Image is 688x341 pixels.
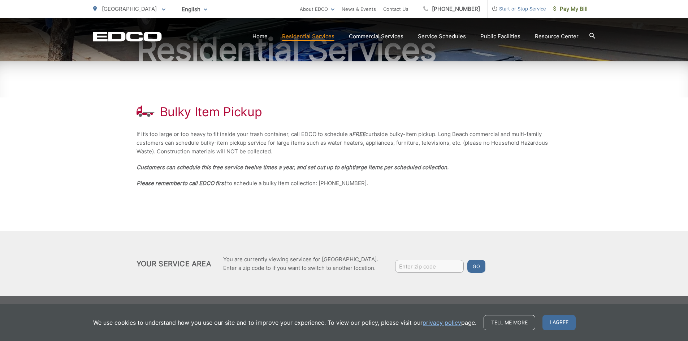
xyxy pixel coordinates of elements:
h2: Your Service Area [137,259,211,268]
i: Please remember [137,180,182,187]
i: Customers can schedule this free service twelve times a year, and set out up to eight [137,164,354,171]
span: Pay My Bill [553,5,588,13]
a: About EDCO [300,5,334,13]
button: Go [467,260,485,273]
a: Residential Services [282,32,334,41]
a: Tell me more [484,315,535,330]
h2: Residential Services [93,32,595,68]
a: Resource Center [535,32,579,41]
p: If it’s too large or too heavy to fit inside your trash container, call EDCO to schedule a curbsi... [137,130,552,156]
i: call EDCO first [189,180,226,187]
a: Home [252,32,268,41]
input: Enter zip code [395,260,464,273]
p: You are currently viewing services for [GEOGRAPHIC_DATA]. Enter a zip code to if you want to swit... [223,255,378,272]
p: to schedule a bulky item collection: [PHONE_NUMBER]. [137,179,552,188]
h1: Bulky Item Pickup [160,105,262,119]
a: Public Facilities [480,32,520,41]
a: Commercial Services [349,32,403,41]
a: News & Events [342,5,376,13]
span: English [176,3,213,16]
a: Contact Us [383,5,408,13]
a: privacy policy [423,318,461,327]
span: I agree [542,315,576,330]
span: [GEOGRAPHIC_DATA] [102,5,157,12]
em: to [182,180,187,187]
p: We use cookies to understand how you use our site and to improve your experience. To view our pol... [93,318,476,327]
a: Service Schedules [418,32,466,41]
i: large items per scheduled collection. [354,164,449,171]
a: EDCD logo. Return to the homepage. [93,31,162,41]
i: FREE [352,131,365,137]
